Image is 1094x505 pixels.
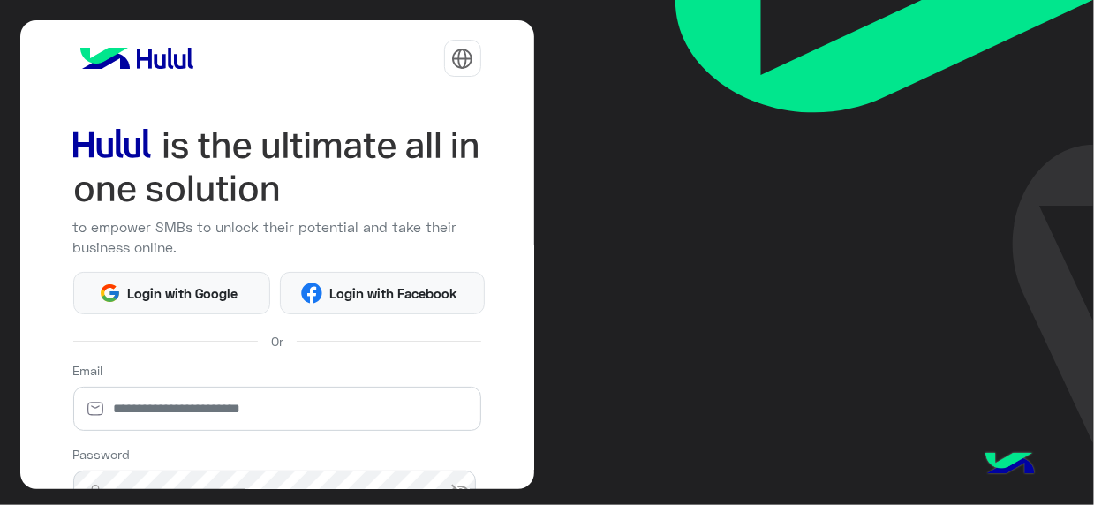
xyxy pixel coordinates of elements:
[451,48,473,70] img: tab
[73,400,117,418] img: email
[121,283,245,304] span: Login with Google
[73,124,481,211] img: hululLoginTitle_EN.svg
[73,361,103,380] label: Email
[73,217,481,259] p: to empower SMBs to unlock their potential and take their business online.
[301,283,323,305] img: Facebook
[271,332,283,350] span: Or
[322,283,464,304] span: Login with Facebook
[979,434,1041,496] img: hulul-logo.png
[73,41,200,76] img: logo
[73,272,271,314] button: Login with Google
[73,445,131,464] label: Password
[99,283,121,305] img: Google
[280,272,484,314] button: Login with Facebook
[73,484,117,501] img: lock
